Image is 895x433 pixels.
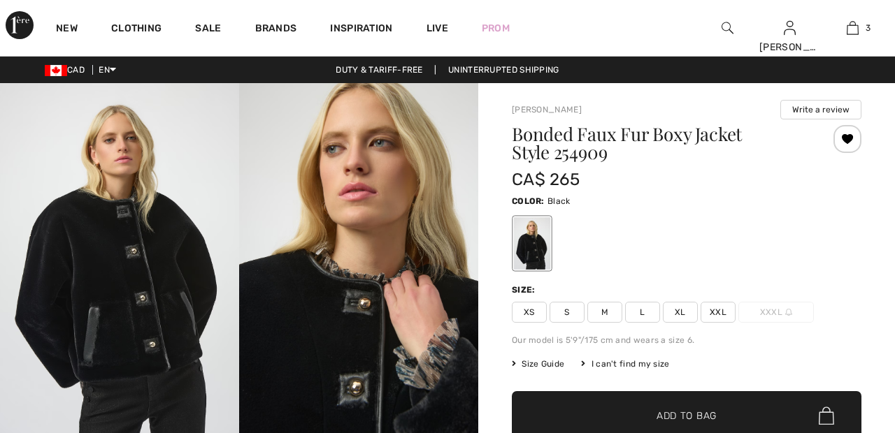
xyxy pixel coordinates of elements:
a: Clothing [111,22,162,37]
a: [PERSON_NAME] [512,105,582,115]
span: XXL [701,302,736,323]
span: CAD [45,65,90,75]
span: Add to Bag [657,409,717,423]
div: Our model is 5'9"/175 cm and wears a size 6. [512,334,861,346]
span: Inspiration [330,22,392,37]
img: 1ère Avenue [6,11,34,39]
div: Black [514,217,550,270]
span: XL [663,302,698,323]
img: search the website [722,20,733,36]
div: I can't find my size [581,358,669,370]
img: My Info [784,20,796,36]
a: Sale [195,22,221,37]
span: XS [512,302,547,323]
div: [PERSON_NAME] [759,40,821,54]
span: CA$ 265 [512,170,580,189]
div: Size: [512,284,538,296]
span: M [587,302,622,323]
a: Brands [255,22,297,37]
a: Prom [482,21,510,36]
img: My Bag [847,20,859,36]
img: Bag.svg [819,406,834,425]
span: 3 [866,22,871,34]
span: Black [547,196,571,206]
img: Canadian Dollar [45,65,67,76]
span: EN [99,65,116,75]
h1: Bonded Faux Fur Boxy Jacket Style 254909 [512,125,803,161]
button: Write a review [780,100,861,119]
a: New [56,22,78,37]
span: Color: [512,196,545,206]
span: Size Guide [512,358,564,370]
span: XXXL [738,302,814,323]
span: S [550,302,585,323]
a: Sign In [784,21,796,34]
img: ring-m.svg [785,309,792,316]
a: Live [427,21,448,36]
a: 3 [822,20,883,36]
span: L [625,302,660,323]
